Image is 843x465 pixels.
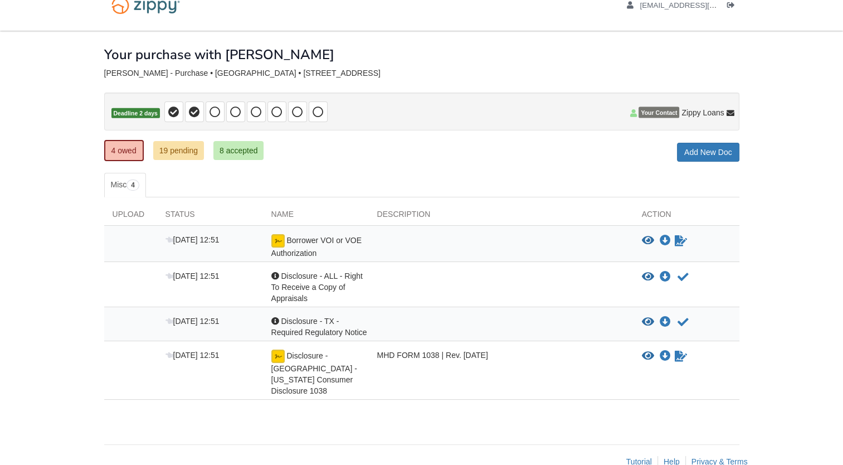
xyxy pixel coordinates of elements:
a: Log out [727,1,739,12]
a: Download Disclosure - TX - Texas Consumer Disclosure 1038 [660,352,671,361]
span: Disclosure - [GEOGRAPHIC_DATA] - [US_STATE] Consumer Disclosure 1038 [271,351,357,395]
span: [DATE] 12:51 [165,317,220,326]
div: Upload [104,209,157,225]
a: Waiting for your co-borrower to e-sign [674,234,688,248]
a: edit profile [627,1,768,12]
span: 4 [126,180,139,191]
button: View Disclosure - TX - Texas Consumer Disclosure 1038 [642,351,654,362]
a: 19 pending [153,141,204,160]
div: Name [263,209,369,225]
button: View Disclosure - ALL - Right To Receive a Copy of Appraisals [642,272,654,283]
a: Waiting for your co-borrower to e-sign [674,350,688,363]
button: Acknowledge receipt of document [676,316,690,329]
a: Misc [104,173,146,197]
span: Disclosure - ALL - Right To Receive a Copy of Appraisals [271,272,363,303]
a: Download Disclosure - ALL - Right To Receive a Copy of Appraisals [660,273,671,282]
a: 4 owed [104,140,144,161]
a: Add New Doc [677,143,739,162]
span: Deadline 2 days [111,108,160,119]
img: esign [271,350,285,363]
div: Status [157,209,263,225]
h1: Your purchase with [PERSON_NAME] [104,47,334,62]
a: Download Borrower VOI or VOE Authorization [660,236,671,245]
span: Your Contact [639,107,679,118]
span: [DATE] 12:51 [165,235,220,244]
button: View Disclosure - TX - Required Regulatory Notice [642,317,654,328]
button: View Borrower VOI or VOE Authorization [642,235,654,246]
div: MHD FORM 1038 | Rev. [DATE] [369,350,634,396]
div: Action [634,209,739,225]
img: esign [271,234,285,248]
span: Borrower VOI or VOE Authorization [271,236,362,258]
button: Acknowledge receipt of document [676,270,690,284]
span: vrios323@gmail.com [640,1,767,9]
span: [DATE] 12:51 [165,351,220,360]
span: [DATE] 12:51 [165,272,220,280]
div: Description [369,209,634,225]
span: Zippy Loans [681,107,724,118]
a: Download Disclosure - TX - Required Regulatory Notice [660,318,671,327]
div: [PERSON_NAME] - Purchase • [GEOGRAPHIC_DATA] • [STREET_ADDRESS] [104,69,739,78]
a: 8 accepted [213,141,264,160]
span: Disclosure - TX - Required Regulatory Notice [271,317,367,337]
